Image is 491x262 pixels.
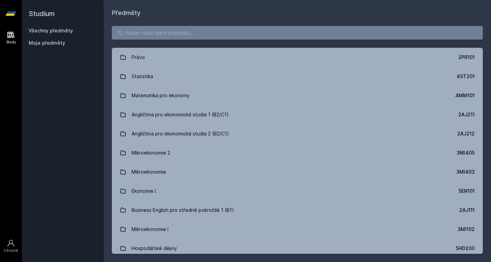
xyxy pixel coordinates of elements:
[458,54,475,61] div: 2PR101
[132,70,153,83] div: Statistika
[457,130,475,137] div: 2AJ212
[132,89,190,102] div: Matematika pro ekonomy
[112,201,483,220] a: Business English pro středně pokročilé 1 (B1) 2AJ111
[112,8,483,18] h1: Předměty
[112,143,483,162] a: Mikroekonomie 2 3MI405
[112,67,483,86] a: Statistika 4ST201
[112,105,483,124] a: Angličtina pro ekonomická studia 1 (B2/C1) 2AJ211
[132,184,157,198] div: Ekonomie I.
[456,169,475,175] div: 3MI403
[29,40,65,46] span: Moje předměty
[132,146,170,160] div: Mikroekonomie 2
[6,40,16,45] div: Study
[458,111,475,118] div: 2AJ211
[459,207,475,214] div: 2AJ111
[457,149,475,156] div: 3MI405
[112,239,483,258] a: Hospodářské dějiny 5HD200
[1,27,20,48] a: Study
[112,162,483,181] a: Mikroekonomie 3MI403
[132,242,177,255] div: Hospodářské dějiny
[1,236,20,257] a: Uživatel
[29,28,73,33] a: Všechny předměty
[4,248,18,253] div: Uživatel
[112,124,483,143] a: Angličtina pro ekonomická studia 2 (B2/C1) 2AJ212
[455,92,475,99] div: 4MM101
[132,108,229,121] div: Angličtina pro ekonomická studia 1 (B2/C1)
[112,220,483,239] a: Mikroekonomie I 3MI102
[132,203,234,217] div: Business English pro středně pokročilé 1 (B1)
[112,181,483,201] a: Ekonomie I. 5EN101
[458,226,475,233] div: 3MI102
[132,127,229,141] div: Angličtina pro ekonomická studia 2 (B2/C1)
[132,222,168,236] div: Mikroekonomie I
[132,165,166,179] div: Mikroekonomie
[456,245,475,252] div: 5HD200
[112,48,483,67] a: Právo 2PR101
[112,26,483,40] input: Název nebo ident předmětu…
[112,86,483,105] a: Matematika pro ekonomy 4MM101
[132,50,145,64] div: Právo
[457,73,475,80] div: 4ST201
[459,188,475,194] div: 5EN101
